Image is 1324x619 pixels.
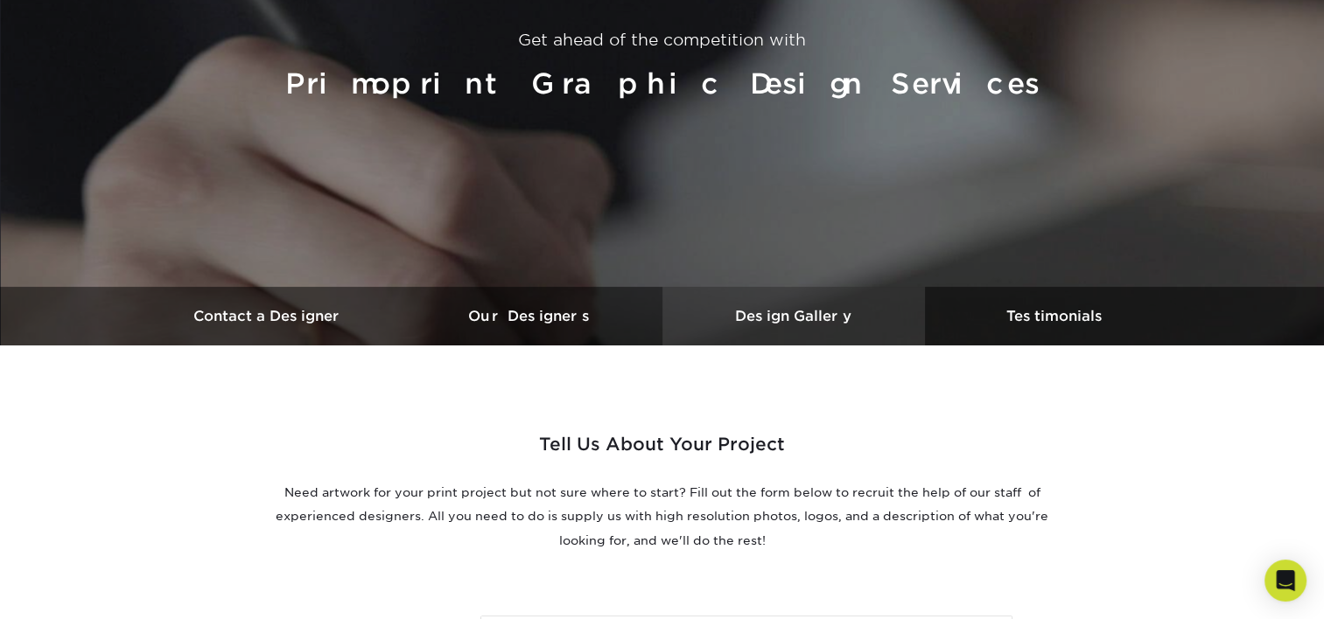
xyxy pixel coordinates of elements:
[269,481,1056,553] p: Need artwork for your print project but not sure where to start? Fill out the form below to recru...
[269,429,1056,474] h2: Tell Us About Your Project
[137,287,400,345] a: Contact a Designer
[925,308,1187,324] h3: Testimonials
[137,308,400,324] h3: Contact a Designer
[1264,560,1306,602] div: Open Intercom Messenger
[144,59,1180,108] h1: Primoprint Graphic Design Services
[400,308,662,324] h3: Our Designers
[925,287,1187,345] a: Testimonials
[400,287,662,345] a: Our Designers
[662,287,925,345] a: Design Gallery
[144,28,1180,52] p: Get ahead of the competition with
[662,308,925,324] h3: Design Gallery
